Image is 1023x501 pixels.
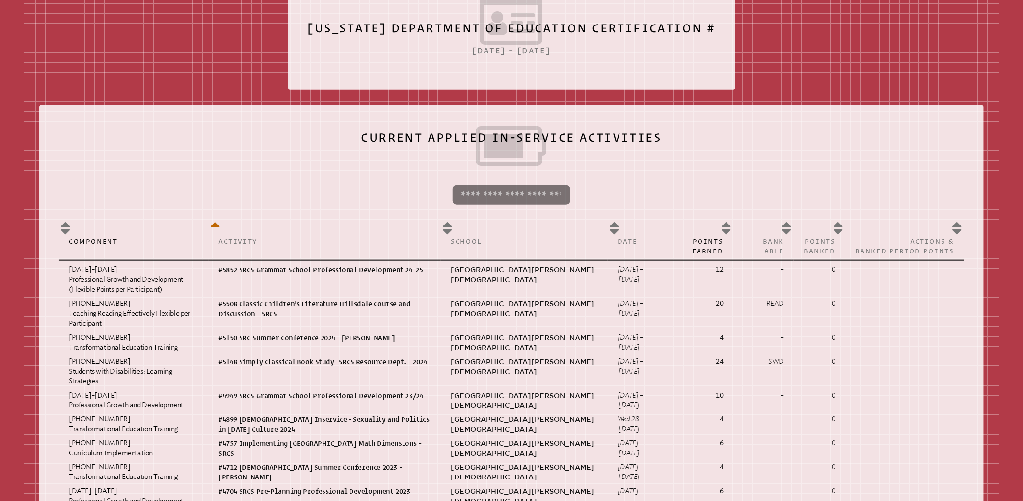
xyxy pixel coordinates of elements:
p: [PHONE_NUMBER] Students with Disabilities: Learning Strategies [69,357,199,387]
p: [GEOGRAPHIC_DATA][PERSON_NAME][DEMOGRAPHIC_DATA] [451,333,598,353]
p: [GEOGRAPHIC_DATA][PERSON_NAME][DEMOGRAPHIC_DATA] [451,391,598,411]
p: 0 [804,462,835,472]
p: [GEOGRAPHIC_DATA][PERSON_NAME][DEMOGRAPHIC_DATA] [451,265,598,285]
p: Wed 28 – [DATE] [618,414,662,434]
p: [DATE] – [DATE] [618,299,662,319]
p: Actions & Banked Period Points [855,236,954,256]
p: - [743,462,784,472]
p: [DATE] – [DATE] [618,265,662,285]
p: [GEOGRAPHIC_DATA][PERSON_NAME][DEMOGRAPHIC_DATA] [451,462,598,482]
p: 0 [804,265,835,275]
p: - [743,438,784,448]
p: - [743,265,784,275]
strong: 4 [720,463,724,471]
p: - [743,391,784,401]
p: Points Banked [804,236,835,256]
p: [PHONE_NUMBER] Transformational Education Training [69,462,199,482]
p: [PHONE_NUMBER] Transformational Education Training [69,414,199,434]
h2: [US_STATE] Department of Education Certification # [308,15,716,49]
p: [PHONE_NUMBER] Transformational Education Training [69,333,199,353]
p: [DATE]-[DATE] Professional Growth and Development [69,391,199,411]
p: #4712 [DEMOGRAPHIC_DATA] Summer Conference 2023 - [PERSON_NAME] [218,462,431,482]
p: School [451,236,598,246]
p: [GEOGRAPHIC_DATA][PERSON_NAME][DEMOGRAPHIC_DATA] [451,438,598,458]
strong: 10 [716,391,723,400]
p: [GEOGRAPHIC_DATA][PERSON_NAME][DEMOGRAPHIC_DATA] [451,357,598,377]
p: - [743,333,784,343]
p: [PHONE_NUMBER] Curriculum Implementation [69,438,199,458]
p: [DATE] – [DATE] [618,333,662,353]
p: [DATE] [618,486,662,496]
p: [GEOGRAPHIC_DATA][PERSON_NAME][DEMOGRAPHIC_DATA] [451,299,598,319]
p: SWD [743,357,784,367]
p: 0 [804,357,835,367]
p: [DATE] – [DATE] [618,438,662,458]
p: Read [743,299,784,309]
p: [DATE] – [DATE] [618,357,662,377]
strong: 12 [716,265,723,274]
p: Points Earned [682,236,724,256]
p: #5508 Classic Children's Literature Hillsdale Course and Discussion - SRCS [218,299,431,319]
p: 0 [804,414,835,424]
p: Activity [218,236,431,246]
h2: Current Applied In-Service Activities [59,125,964,174]
strong: 4 [720,333,724,342]
p: 0 [804,391,835,401]
p: #5150 SRC Summer Conference 2024 - [PERSON_NAME] [218,333,431,343]
p: - [743,414,784,424]
p: [DATE] – [DATE] [618,462,662,482]
strong: 24 [716,357,723,366]
p: #5852 SRCS Grammar School Professional Development 24-25 [218,265,431,275]
strong: 6 [720,439,724,447]
strong: 20 [716,300,723,308]
p: #4899 [DEMOGRAPHIC_DATA] Inservice - Sexuality and Politics in [DATE] Culture 2024 [218,414,431,434]
p: #4757 Implementing [GEOGRAPHIC_DATA] Math Dimensions - SRCS [218,438,431,458]
p: [GEOGRAPHIC_DATA][PERSON_NAME][DEMOGRAPHIC_DATA] [451,414,598,434]
p: #5148 Simply Classical Book Study- SRCS Resource Dept. - 2024 [218,357,431,367]
span: [DATE] – [DATE] [473,46,551,55]
p: #4704 SRCS Pre-Planning Professional Development 2023 [218,486,431,496]
p: 0 [804,333,835,343]
p: Date [618,236,662,246]
strong: 4 [720,415,724,423]
p: Component [69,236,199,246]
p: #4949 SRCS Grammar School Professional Development 23/24 [218,391,431,401]
p: [DATE] – [DATE] [618,391,662,411]
p: [DATE]-[DATE] Professional Growth and Development (Flexible Points per Participant) [69,265,199,295]
p: - [743,486,784,496]
p: 0 [804,438,835,448]
p: Bank -able [743,236,784,256]
p: [PHONE_NUMBER] Teaching Reading Effectively Flexible per Participant [69,299,199,329]
p: 0 [804,299,835,309]
strong: 6 [720,487,724,495]
p: 0 [804,486,835,496]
